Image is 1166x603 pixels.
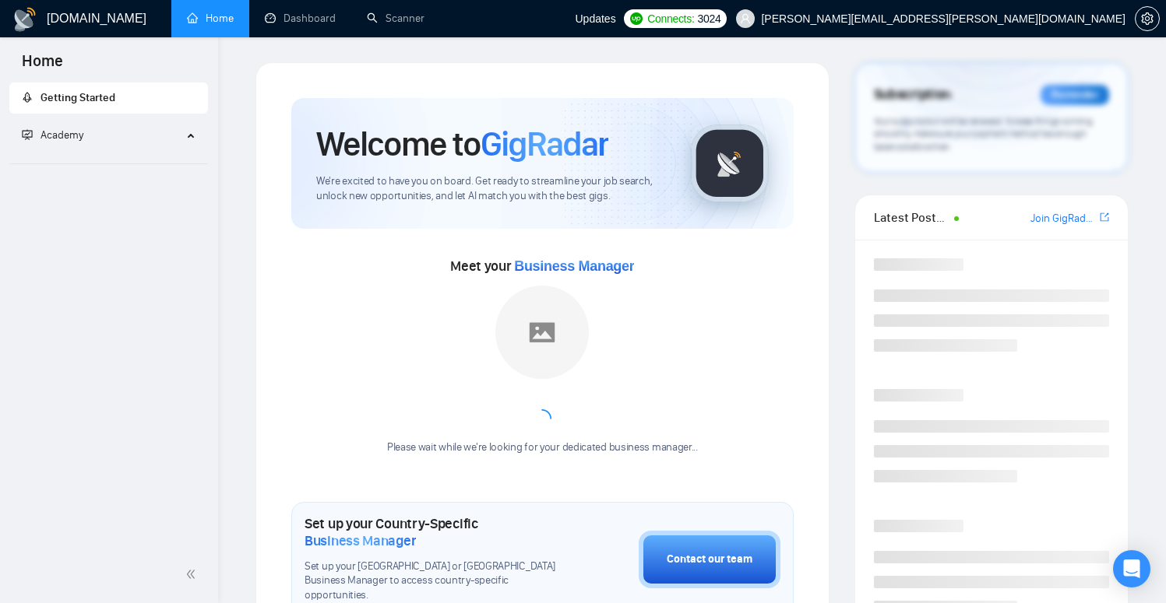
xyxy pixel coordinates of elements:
a: homeHome [187,12,234,25]
span: Your subscription will be renewed. To keep things running smoothly, make sure your payment method... [874,115,1093,153]
span: Business Manager [305,532,416,549]
span: Home [9,50,76,82]
a: setting [1135,12,1160,25]
img: upwork-logo.png [630,12,643,25]
span: Academy [22,128,83,142]
a: export [1100,210,1109,225]
li: Academy Homepage [9,157,208,167]
button: Contact our team [639,531,780,588]
span: Latest Posts from the GigRadar Community [874,208,950,227]
span: Updates [575,12,615,25]
span: Meet your [450,258,634,275]
span: user [740,13,751,24]
span: Subscription [874,82,951,108]
span: fund-projection-screen [22,129,33,140]
h1: Welcome to [316,123,608,165]
span: GigRadar [481,123,608,165]
a: Join GigRadar Slack Community [1030,210,1097,227]
h1: Set up your Country-Specific [305,515,561,549]
span: export [1100,211,1109,223]
span: Getting Started [41,91,115,104]
div: Open Intercom Messenger [1113,550,1150,587]
span: setting [1136,12,1159,25]
img: placeholder.png [495,286,589,379]
div: Contact our team [667,551,752,568]
span: Academy [41,128,83,142]
div: Please wait while we're looking for your dedicated business manager... [378,440,707,455]
img: logo [12,7,37,32]
img: gigradar-logo.png [691,124,769,202]
span: Connects: [647,10,694,27]
a: searchScanner [367,12,424,25]
span: We're excited to have you on board. Get ready to streamline your job search, unlock new opportuni... [316,174,666,204]
button: setting [1135,6,1160,31]
span: rocket [22,92,33,103]
span: loading [530,406,555,432]
span: double-left [185,566,201,582]
div: Reminder [1041,85,1109,105]
span: 3024 [697,10,720,27]
span: Business Manager [514,258,634,274]
li: Getting Started [9,82,208,114]
a: dashboardDashboard [265,12,336,25]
